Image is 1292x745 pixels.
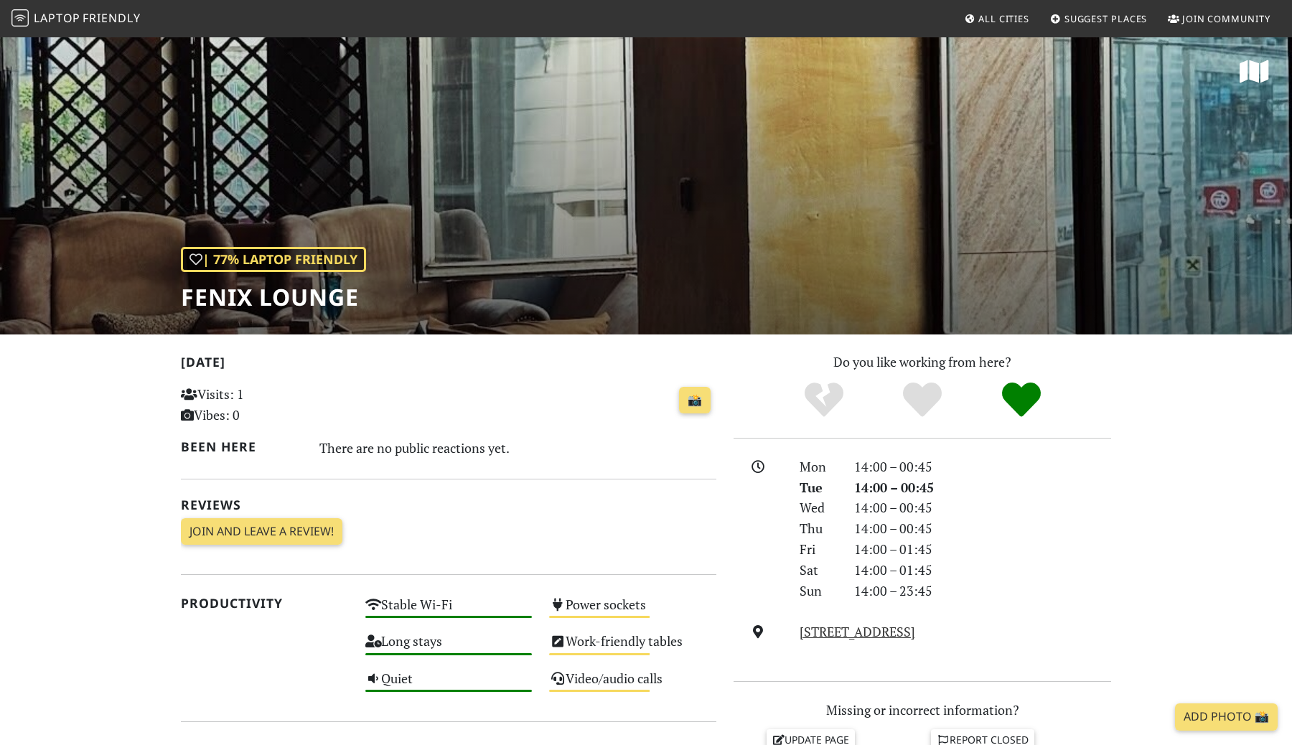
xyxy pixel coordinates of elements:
[873,380,972,420] div: Yes
[181,497,716,512] h2: Reviews
[1175,703,1278,731] a: Add Photo 📸
[791,539,846,560] div: Fri
[734,700,1111,721] p: Missing or incorrect information?
[319,436,717,459] div: There are no public reactions yet.
[791,581,846,601] div: Sun
[11,9,29,27] img: LaptopFriendly
[181,596,348,611] h2: Productivity
[540,667,725,703] div: Video/audio calls
[1182,12,1270,25] span: Join Community
[846,497,1120,518] div: 14:00 – 00:45
[540,629,725,666] div: Work-friendly tables
[846,539,1120,560] div: 14:00 – 01:45
[1162,6,1276,32] a: Join Community
[679,387,711,414] a: 📸
[181,355,716,375] h2: [DATE]
[846,560,1120,581] div: 14:00 – 01:45
[791,518,846,539] div: Thu
[181,439,302,454] h2: Been here
[958,6,1035,32] a: All Cities
[774,380,874,420] div: No
[800,623,915,640] a: [STREET_ADDRESS]
[791,560,846,581] div: Sat
[846,581,1120,601] div: 14:00 – 23:45
[791,456,846,477] div: Mon
[181,518,342,545] a: Join and leave a review!
[181,384,348,426] p: Visits: 1 Vibes: 0
[846,518,1120,539] div: 14:00 – 00:45
[972,380,1071,420] div: Definitely!
[978,12,1029,25] span: All Cities
[540,593,725,629] div: Power sockets
[846,456,1120,477] div: 14:00 – 00:45
[1064,12,1148,25] span: Suggest Places
[357,667,541,703] div: Quiet
[181,284,366,311] h1: Fenix Lounge
[791,497,846,518] div: Wed
[791,477,846,498] div: Tue
[1044,6,1153,32] a: Suggest Places
[357,629,541,666] div: Long stays
[34,10,80,26] span: Laptop
[734,352,1111,372] p: Do you like working from here?
[846,477,1120,498] div: 14:00 – 00:45
[11,6,141,32] a: LaptopFriendly LaptopFriendly
[181,247,366,272] div: | 77% Laptop Friendly
[357,593,541,629] div: Stable Wi-Fi
[83,10,140,26] span: Friendly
